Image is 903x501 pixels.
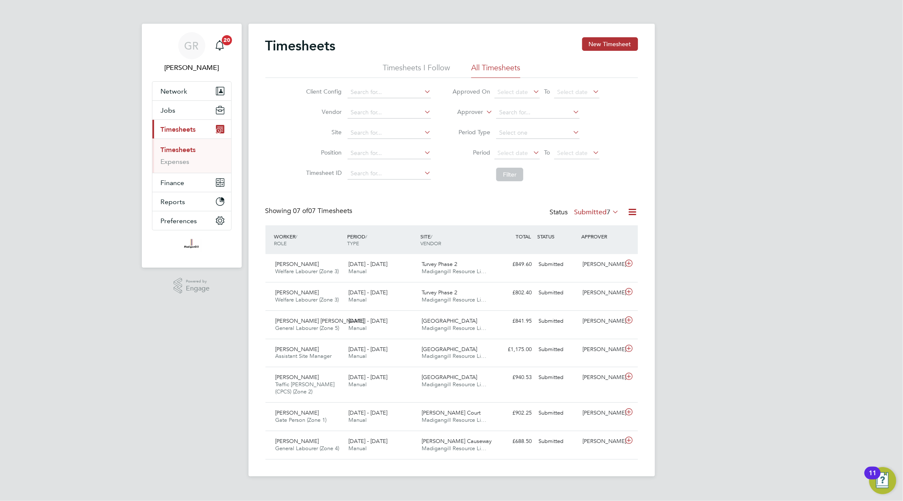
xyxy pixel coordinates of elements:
span: [PERSON_NAME] [276,437,319,445]
div: Timesheets [152,138,231,173]
span: [DATE] - [DATE] [348,289,387,296]
span: Timesheets [161,125,196,133]
span: [PERSON_NAME] Court [422,409,480,416]
div: [PERSON_NAME] [579,371,623,385]
li: Timesheets I Follow [383,63,450,78]
span: To [541,147,552,158]
span: [GEOGRAPHIC_DATA] [422,346,477,353]
span: Turvey Phase 2 [422,289,457,296]
span: Manual [348,416,367,423]
span: General Labourer (Zone 5) [276,324,340,332]
div: Submitted [536,343,580,357]
span: Madigangill Resource Li… [422,324,486,332]
div: PERIOD [345,229,418,251]
span: [GEOGRAPHIC_DATA] [422,374,477,381]
input: Search for... [348,168,431,180]
div: £1,175.00 [492,343,536,357]
span: GR [185,40,199,51]
span: 07 Timesheets [293,207,353,215]
span: [DATE] - [DATE] [348,409,387,416]
span: Select date [557,149,588,157]
div: [PERSON_NAME] [579,257,623,271]
span: Welfare Labourer (Zone 3) [276,296,339,303]
span: [PERSON_NAME] [276,260,319,268]
span: Preferences [161,217,197,225]
div: [PERSON_NAME] [579,343,623,357]
span: / [296,233,298,240]
span: TOTAL [516,233,531,240]
button: Jobs [152,101,231,119]
a: Powered byEngage [174,278,210,294]
span: 20 [222,35,232,45]
span: [PERSON_NAME] [276,346,319,353]
span: Manual [348,381,367,388]
label: Period Type [452,128,490,136]
span: [DATE] - [DATE] [348,317,387,324]
div: Submitted [536,257,580,271]
span: Traffic [PERSON_NAME] (CPCS) (Zone 2) [276,381,335,395]
span: 7 [607,208,611,216]
button: Finance [152,173,231,192]
span: Manual [348,324,367,332]
span: Engage [186,285,210,292]
div: [PERSON_NAME] [579,314,623,328]
span: Finance [161,179,185,187]
div: £802.40 [492,286,536,300]
div: 11 [869,473,876,484]
span: Manual [348,296,367,303]
span: [GEOGRAPHIC_DATA] [422,317,477,324]
a: GR[PERSON_NAME] [152,32,232,73]
span: Select date [557,88,588,96]
div: Showing [265,207,354,216]
h2: Timesheets [265,37,336,54]
div: Submitted [536,406,580,420]
span: [PERSON_NAME] Causeway [422,437,492,445]
span: VENDOR [420,240,441,246]
span: [PERSON_NAME] [276,289,319,296]
span: Select date [497,88,528,96]
div: [PERSON_NAME] [579,435,623,448]
span: Madigangill Resource Li… [422,352,486,360]
span: [PERSON_NAME] [276,374,319,381]
div: £849.60 [492,257,536,271]
div: SITE [418,229,492,251]
span: Manual [348,352,367,360]
div: STATUS [536,229,580,244]
button: Timesheets [152,120,231,138]
span: [DATE] - [DATE] [348,260,387,268]
a: Expenses [161,158,190,166]
a: Go to home page [152,239,232,252]
span: Manual [348,445,367,452]
span: [DATE] - [DATE] [348,437,387,445]
label: Approved On [452,88,490,95]
div: [PERSON_NAME] [579,286,623,300]
a: 20 [211,32,228,59]
a: Timesheets [161,146,196,154]
input: Search for... [348,86,431,98]
input: Search for... [496,107,580,119]
button: Open Resource Center, 11 new notifications [869,467,896,494]
span: Turvey Phase 2 [422,260,457,268]
span: [PERSON_NAME] [276,409,319,416]
label: Position [304,149,342,156]
span: / [365,233,367,240]
span: Manual [348,268,367,275]
div: Submitted [536,286,580,300]
span: Jobs [161,106,176,114]
button: Reports [152,192,231,211]
span: Powered by [186,278,210,285]
label: Site [304,128,342,136]
button: Preferences [152,211,231,230]
button: Network [152,82,231,100]
div: £841.95 [492,314,536,328]
nav: Main navigation [142,24,242,268]
span: Assistant Site Manager [276,352,332,360]
span: Madigangill Resource Li… [422,416,486,423]
span: Goncalo Rodrigues [152,63,232,73]
span: Network [161,87,188,95]
img: madigangill-logo-retina.png [182,239,201,252]
span: To [541,86,552,97]
span: Madigangill Resource Li… [422,268,486,275]
div: £688.50 [492,435,536,448]
span: Select date [497,149,528,157]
